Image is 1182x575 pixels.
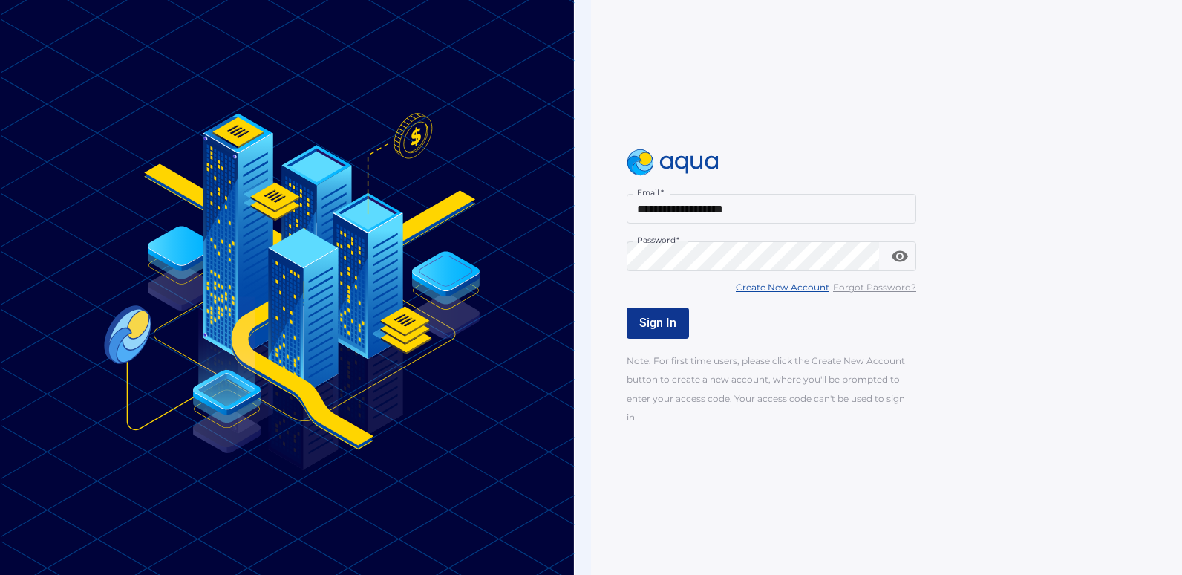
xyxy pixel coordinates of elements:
span: Sign In [639,316,676,330]
label: Password [637,235,679,246]
button: Sign In [627,308,689,339]
img: logo [627,149,719,176]
u: Forgot Password? [833,282,916,293]
span: Note: For first time users, please click the Create New Account button to create a new account, w... [627,355,905,422]
label: Email [637,187,664,198]
button: toggle password visibility [885,241,915,271]
u: Create New Account [736,282,829,293]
